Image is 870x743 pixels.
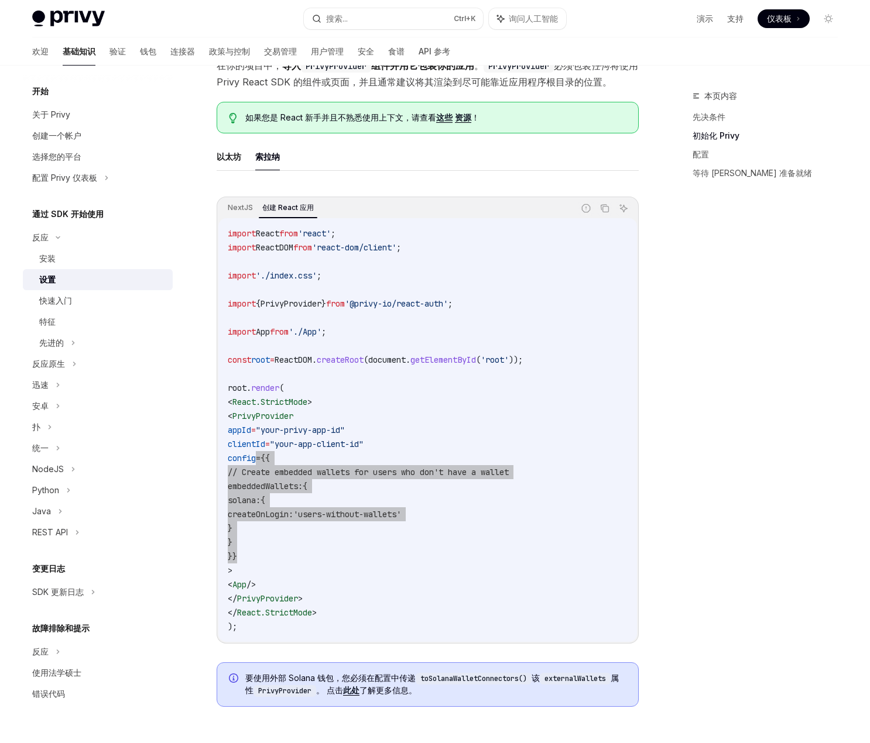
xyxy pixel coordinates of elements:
span: React.StrictMode [232,397,307,407]
button: 报告错误代码 [578,201,594,216]
span: </ [228,593,237,604]
span: . [246,383,251,393]
span: 'react-dom/client' [312,242,396,253]
font: NextJS [228,203,253,212]
span: ; [448,298,453,309]
font: 特征 [39,317,56,326]
font: 基础知识 [63,46,95,56]
span: config [228,453,256,463]
a: 特征 [23,311,173,332]
font: 统一 [32,443,49,453]
span: { [303,481,307,491]
font: 先决条件 [693,112,725,122]
span: import [228,242,256,253]
code: PrivyProvider [301,60,371,73]
font: 仪表板 [767,13,792,23]
span: . [406,355,410,365]
font: 了解更多信息。 [359,685,417,695]
font: 欢迎 [32,46,49,56]
font: 关于 Privy [32,109,70,119]
span: appId [228,425,251,435]
span: ; [321,326,326,337]
a: 设置 [23,269,173,290]
img: 灯光标志 [32,11,105,27]
font: 先进的 [39,338,64,348]
span: ( [476,355,481,365]
font: 搜索... [326,13,348,23]
span: 'root' [481,355,509,365]
font: 创建 React 应用 [262,203,314,212]
font: 安装 [39,253,56,263]
code: PrivyProvider [484,60,554,73]
span: > [228,565,232,576]
a: 配置 [693,145,847,164]
a: 资源 [455,112,471,123]
button: 复制代码块中的内容 [597,201,612,216]
font: 交易管理 [264,46,297,56]
font: REST API [32,527,68,537]
span: = [265,439,270,449]
button: 询问人工智能 [489,8,566,29]
span: React.StrictMode [237,607,312,618]
font: 配置 [693,149,709,159]
span: } [228,537,232,548]
a: 此处 [343,685,359,696]
font: 索拉纳 [255,152,280,161]
span: import [228,270,256,281]
font: SDK 更新日志 [32,587,84,597]
span: ); [228,621,237,632]
span: ; [331,228,335,239]
span: solana: [228,495,261,505]
span: = [256,453,261,463]
font: 通过 SDK 开始使用 [32,209,104,219]
font: 组件并用它包装你的应用 [371,60,474,71]
span: createRoot [317,355,364,365]
a: 先决条件 [693,108,847,126]
span: } [321,298,326,309]
span: "your-app-client-id" [270,439,364,449]
button: 以太坊 [217,143,241,170]
span: from [270,326,289,337]
font: +K [466,14,476,23]
span: } [232,551,237,562]
span: { [256,298,261,309]
span: ( [279,383,284,393]
font: 任何 [591,60,610,71]
span: = [270,355,275,365]
span: render [251,383,279,393]
span: "your-privy-app-id" [256,425,345,435]
a: 选择您的平台 [23,146,173,167]
a: 快速入门 [23,290,173,311]
span: { [261,495,265,505]
font: 创建一个帐户 [32,130,81,140]
a: 基础知识 [63,37,95,66]
button: 切换暗模式 [819,9,838,28]
font: 演示 [697,13,713,23]
font: 安全 [358,46,374,56]
font: 食谱 [388,46,405,56]
a: 等待 [PERSON_NAME] 准备就绪 [693,164,847,183]
span: PrivyProvider [232,411,293,421]
span: { [261,453,265,463]
code: externalWallets [540,673,611,684]
span: PrivyProvider [261,298,321,309]
font: Java [32,506,51,516]
span: < [228,579,232,590]
span: )); [509,355,523,365]
span: PrivyProvider [237,593,298,604]
a: 这些 [436,112,453,123]
font: 如果您是 React 新手并且不熟悉使用上下文，请查看 [245,112,436,122]
span: { [265,453,270,463]
a: 连接器 [170,37,195,66]
font: 。 点击 [316,685,343,695]
span: App [256,326,270,337]
a: 交易管理 [264,37,297,66]
font: 等待 [PERSON_NAME] 准备就绪 [693,168,812,178]
font: 本页内容 [704,91,737,101]
span: getElementById [410,355,476,365]
a: 安全 [358,37,374,66]
font: 连接器 [170,46,195,56]
font: 初始化 Privy [693,130,739,140]
font: 用户管理 [311,46,344,56]
font: 错误代码 [32,689,65,699]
